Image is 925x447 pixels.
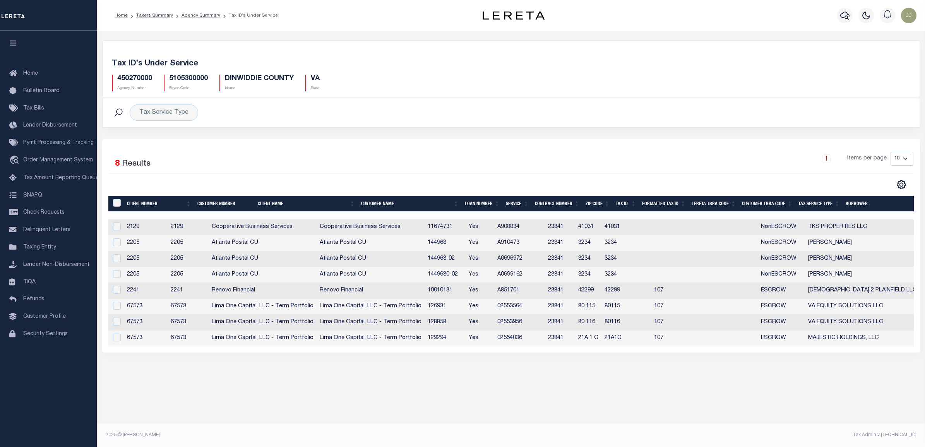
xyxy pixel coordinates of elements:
[168,283,209,299] td: 2241
[130,104,198,121] div: Tax Service Type
[805,251,920,267] td: [PERSON_NAME]
[462,196,503,212] th: Loan Number: activate to sort column ascending
[168,331,209,346] td: 67573
[545,219,575,235] td: 23841
[601,251,651,267] td: 3234
[466,331,494,346] td: Yes
[23,331,68,337] span: Security Settings
[575,299,601,315] td: 80 115
[545,235,575,251] td: 23841
[194,196,255,212] th: Customer Number
[601,267,651,283] td: 3234
[117,75,152,83] h5: 450270000
[805,331,920,346] td: MAJESTIC HOLDINGS, LLC
[425,283,466,299] td: 10010131
[168,315,209,331] td: 67573
[23,106,44,111] span: Tax Bills
[209,267,317,283] td: Atlanta Postal CU
[23,158,93,163] span: Order Management System
[108,196,124,212] th: &nbsp;
[639,196,689,212] th: Formatted Tax ID: activate to sort column ascending
[23,71,38,76] span: Home
[23,192,42,198] span: SNAPQ
[209,235,317,251] td: Atlanta Postal CU
[601,331,651,346] td: 21A1C
[124,235,168,251] td: 2205
[494,315,545,331] td: 02553956
[124,283,168,299] td: 2241
[23,314,66,319] span: Customer Profile
[758,251,805,267] td: NonESCROW
[758,315,805,331] td: ESCROW
[575,331,601,346] td: 21A 1 C
[115,160,120,168] span: 8
[124,251,168,267] td: 2205
[545,251,575,267] td: 23841
[23,175,99,181] span: Tax Amount Reporting Queue
[124,331,168,346] td: 67573
[758,331,805,346] td: ESCROW
[168,299,209,315] td: 67573
[582,196,613,212] th: Zip Code: activate to sort column ascending
[545,331,575,346] td: 23841
[601,299,651,315] td: 80115
[901,8,916,23] img: svg+xml;base64,PHN2ZyB4bWxucz0iaHR0cDovL3d3dy53My5vcmcvMjAwMC9zdmciIHBvaW50ZXItZXZlbnRzPSJub25lIi...
[124,196,194,212] th: Client Number: activate to sort column ascending
[795,196,843,212] th: Tax Service Type: activate to sort column ascending
[317,283,425,299] td: Renovo Financial
[758,235,805,251] td: NonESCROW
[425,219,466,235] td: 11674731
[805,315,920,331] td: VA EQUITY SOLUTIONS LLC
[168,251,209,267] td: 2205
[545,267,575,283] td: 23841
[209,299,317,315] td: Lima One Capital, LLC - Term Portfolio
[503,196,532,212] th: Service: activate to sort column ascending
[651,299,701,315] td: 107
[117,86,152,91] p: Agency Number
[209,219,317,235] td: Cooperative Business Services
[425,299,466,315] td: 126931
[758,283,805,299] td: ESCROW
[575,219,601,235] td: 41031
[115,13,128,18] a: Home
[23,140,94,146] span: Pymt Processing & Tracking
[545,315,575,331] td: 23841
[494,267,545,283] td: A0699162
[466,219,494,235] td: Yes
[255,196,358,212] th: Client Name: activate to sort column ascending
[613,196,639,212] th: Tax ID: activate to sort column ascending
[575,267,601,283] td: 3234
[805,267,920,283] td: [PERSON_NAME]
[311,75,320,83] h5: VA
[494,219,545,235] td: A908834
[23,296,45,302] span: Refunds
[651,315,701,331] td: 107
[225,75,294,83] h5: DINWIDDIE COUNTY
[494,331,545,346] td: 02554036
[220,12,278,19] li: Tax ID’s Under Service
[517,432,916,438] div: Tax Admin v.[TECHNICAL_ID]
[23,245,56,250] span: Taxing Entity
[575,251,601,267] td: 3234
[317,331,425,346] td: Lima One Capital, LLC - Term Portfolio
[601,219,651,235] td: 41031
[317,299,425,315] td: Lima One Capital, LLC - Term Portfolio
[466,267,494,283] td: Yes
[358,196,462,212] th: Customer Name: activate to sort column ascending
[689,196,739,212] th: LERETA TBRA Code: activate to sort column ascending
[532,196,582,212] th: Contract Number: activate to sort column ascending
[23,210,65,215] span: Check Requests
[425,251,466,267] td: 144968-02
[317,219,425,235] td: Cooperative Business Services
[758,299,805,315] td: ESCROW
[112,59,910,69] h5: Tax ID’s Under Service
[209,331,317,346] td: Lima One Capital, LLC - Term Portfolio
[100,432,511,438] div: 2025 © [PERSON_NAME].
[136,13,173,18] a: Taxers Summary
[847,154,887,163] span: Items per page
[758,219,805,235] td: NonESCROW
[168,219,209,235] td: 2129
[425,331,466,346] td: 129294
[651,331,701,346] td: 107
[124,315,168,331] td: 67573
